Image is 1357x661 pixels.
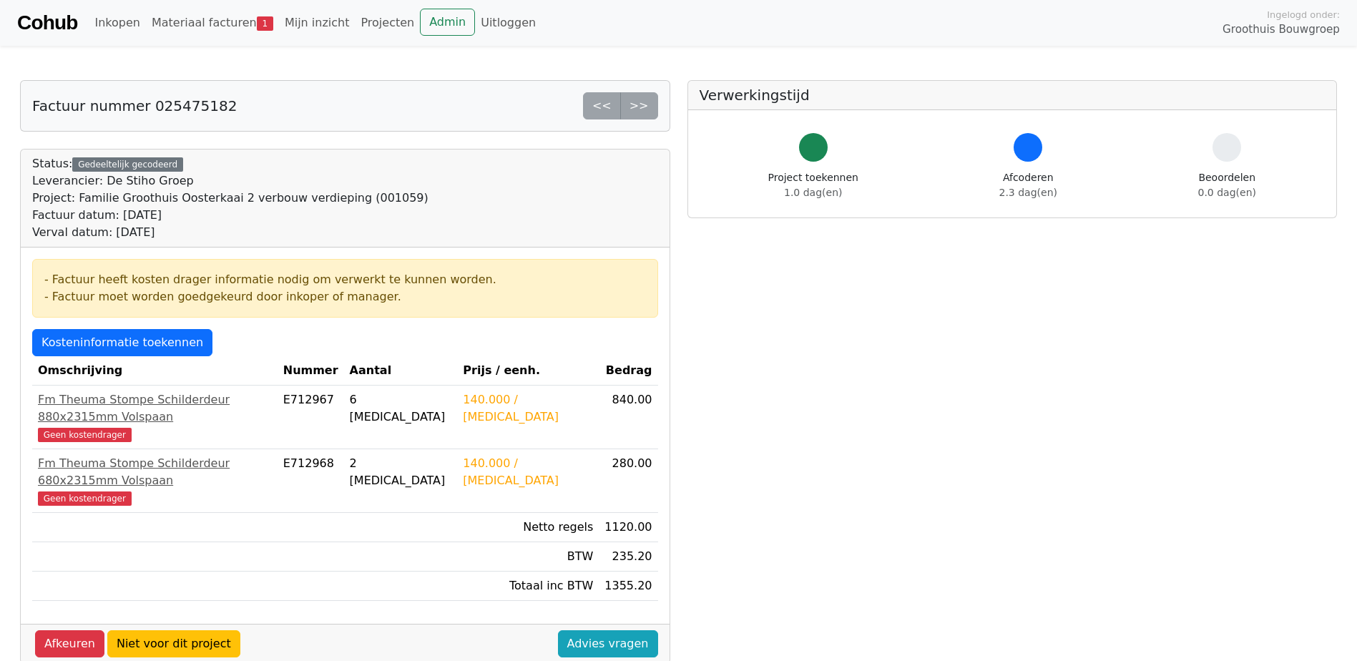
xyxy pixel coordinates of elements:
span: 1.0 dag(en) [784,187,842,198]
a: Kosteninformatie toekennen [32,329,212,356]
a: Uitloggen [475,9,542,37]
div: Factuur datum: [DATE] [32,207,428,224]
div: Project toekennen [768,170,858,200]
div: Beoordelen [1198,170,1256,200]
div: Project: Familie Groothuis Oosterkaai 2 verbouw verdieping (001059) [32,190,428,207]
th: Nummer [278,356,344,386]
div: 140.000 / [MEDICAL_DATA] [463,391,593,426]
a: Advies vragen [558,630,658,657]
a: Projecten [355,9,420,37]
div: Status: [32,155,428,241]
h5: Factuur nummer 025475182 [32,97,237,114]
span: 0.0 dag(en) [1198,187,1256,198]
td: 1355.20 [599,572,657,601]
td: 235.20 [599,542,657,572]
a: Materiaal facturen1 [146,9,279,37]
span: 1 [257,16,273,31]
td: BTW [457,542,599,572]
td: Totaal inc BTW [457,572,599,601]
a: Admin [420,9,475,36]
a: Mijn inzicht [279,9,356,37]
div: 6 [MEDICAL_DATA] [350,391,452,426]
span: 2.3 dag(en) [999,187,1057,198]
span: Geen kostendrager [38,491,132,506]
div: Verval datum: [DATE] [32,224,428,241]
div: Fm Theuma Stompe Schilderdeur 680x2315mm Volspaan [38,455,272,489]
td: Netto regels [457,513,599,542]
div: 140.000 / [MEDICAL_DATA] [463,455,593,489]
a: Inkopen [89,9,145,37]
a: Fm Theuma Stompe Schilderdeur 680x2315mm VolspaanGeen kostendrager [38,455,272,506]
div: Leverancier: De Stiho Groep [32,172,428,190]
td: 840.00 [599,386,657,449]
div: - Factuur moet worden goedgekeurd door inkoper of manager. [44,288,646,305]
a: Niet voor dit project [107,630,240,657]
div: 2 [MEDICAL_DATA] [350,455,452,489]
th: Aantal [344,356,458,386]
div: Gedeeltelijk gecodeerd [72,157,183,172]
div: Afcoderen [999,170,1057,200]
th: Omschrijving [32,356,278,386]
span: Groothuis Bouwgroep [1223,21,1340,38]
th: Bedrag [599,356,657,386]
span: Ingelogd onder: [1267,8,1340,21]
div: - Factuur heeft kosten drager informatie nodig om verwerkt te kunnen worden. [44,271,646,288]
td: E712967 [278,386,344,449]
td: 1120.00 [599,513,657,542]
a: Fm Theuma Stompe Schilderdeur 880x2315mm VolspaanGeen kostendrager [38,391,272,443]
a: Cohub [17,6,77,40]
div: Fm Theuma Stompe Schilderdeur 880x2315mm Volspaan [38,391,272,426]
a: Afkeuren [35,630,104,657]
td: 280.00 [599,449,657,513]
span: Geen kostendrager [38,428,132,442]
th: Prijs / eenh. [457,356,599,386]
h5: Verwerkingstijd [700,87,1326,104]
td: E712968 [278,449,344,513]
